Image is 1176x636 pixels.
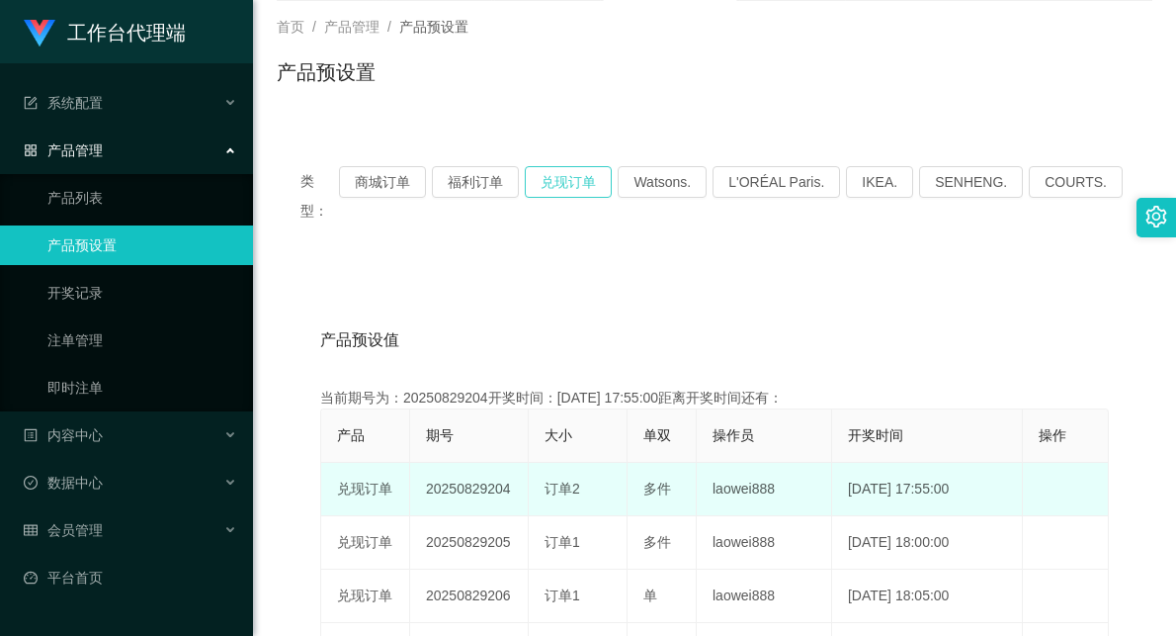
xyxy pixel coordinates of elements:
[24,95,103,111] span: 系统配置
[320,388,1109,409] div: 当前期号为：20250829204开奖时间：[DATE] 17:55:00距离开奖时间还有：
[545,534,580,550] span: 订单1
[643,481,671,497] span: 多件
[832,516,1023,570] td: [DATE] 18:00:00
[410,516,529,570] td: 20250829205
[24,24,186,40] a: 工作台代理端
[643,588,657,603] span: 单
[919,166,1023,198] button: SENHENG.
[410,570,529,623] td: 20250829206
[321,463,410,516] td: 兑现订单
[47,368,237,408] a: 即时注单
[713,166,840,198] button: L'ORÉAL Paris.
[697,516,832,570] td: laowei888
[387,19,391,35] span: /
[713,427,754,443] span: 操作员
[47,273,237,313] a: 开奖记录
[545,588,580,603] span: 订单1
[697,463,832,516] td: laowei888
[545,427,572,443] span: 大小
[312,19,316,35] span: /
[848,427,903,443] span: 开奖时间
[339,166,426,198] button: 商城订单
[1145,206,1167,227] i: 图标: setting
[24,143,38,157] i: 图标: appstore-o
[643,427,671,443] span: 单双
[525,166,612,198] button: 兑现订单
[846,166,913,198] button: IKEA.
[832,570,1023,623] td: [DATE] 18:05:00
[643,534,671,550] span: 多件
[24,522,103,538] span: 会员管理
[24,476,38,490] i: 图标: check-circle-o
[24,475,103,491] span: 数据中心
[399,19,468,35] span: 产品预设置
[67,1,186,64] h1: 工作台代理端
[24,20,55,47] img: logo.9652507e.png
[24,427,103,443] span: 内容中心
[618,166,707,198] button: Watsons.
[24,142,103,158] span: 产品管理
[300,166,339,226] span: 类型：
[47,320,237,360] a: 注单管理
[697,570,832,623] td: laowei888
[47,226,237,265] a: 产品预设置
[24,96,38,110] i: 图标: form
[24,558,237,597] a: 图标: dashboard平台首页
[410,463,529,516] td: 20250829204
[277,19,304,35] span: 首页
[321,516,410,570] td: 兑现订单
[277,57,376,87] h1: 产品预设置
[432,166,519,198] button: 福利订单
[426,427,454,443] span: 期号
[24,428,38,442] i: 图标: profile
[47,178,237,218] a: 产品列表
[324,19,379,35] span: 产品管理
[337,427,365,443] span: 产品
[832,463,1023,516] td: [DATE] 17:55:00
[321,570,410,623] td: 兑现订单
[545,481,580,497] span: 订单2
[24,523,38,537] i: 图标: table
[1029,166,1123,198] button: COURTS.
[1039,427,1066,443] span: 操作
[320,328,399,352] span: 产品预设值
